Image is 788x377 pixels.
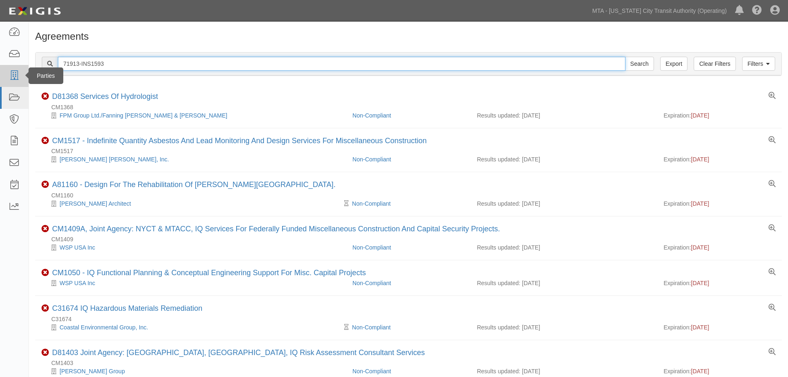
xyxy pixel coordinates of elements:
div: Expiration: [663,243,776,252]
div: Results updated: [DATE] [477,111,651,120]
span: [DATE] [691,280,709,286]
div: CM1409 [41,235,782,243]
span: [DATE] [691,112,709,119]
div: CM1517 - Indefinite Quantity Asbestos And Lead Monitoring And Design Services For Miscellaneous C... [52,137,426,146]
i: Non-Compliant [41,225,49,233]
i: Non-Compliant [41,349,49,356]
div: FPM Group Ltd./Fanning Phillips & Molnar [41,111,346,120]
a: View results summary [769,348,776,356]
a: WSP USA Inc [60,244,95,251]
a: A81160 - Design For The Rehabilitation Of [PERSON_NAME][GEOGRAPHIC_DATA]. [52,180,335,189]
a: Non-Compliant [352,280,391,286]
i: Help Center - Complianz [752,6,762,16]
div: Louis Berger Group [41,367,346,375]
a: D81403 Joint Agency: [GEOGRAPHIC_DATA], [GEOGRAPHIC_DATA], IQ Risk Assessment Consultant Services [52,348,425,357]
a: View results summary [769,225,776,232]
a: Non-Compliant [352,156,391,163]
span: [DATE] [691,244,709,251]
i: Pending Review [344,201,349,207]
a: View results summary [769,137,776,144]
div: Results updated: [DATE] [477,199,651,208]
div: C31674 IQ Hazardous Materials Remediation [52,304,202,313]
a: Export [660,57,687,71]
i: Non-Compliant [41,305,49,312]
a: Non-Compliant [352,200,390,207]
h1: Agreements [35,31,782,42]
a: Non-Compliant [352,244,391,251]
i: Non-Compliant [41,93,49,100]
a: CM1409A, Joint Agency: NYCT & MTACC, IQ Services For Federally Funded Miscellaneous Construction ... [52,225,500,233]
div: Expiration: [663,199,776,208]
a: MTA - [US_STATE] City Transit Authority (Operating) [588,2,731,19]
div: D81368 Services Of Hydrologist [52,92,158,101]
div: Expiration: [663,155,776,163]
div: Expiration: [663,279,776,287]
div: Results updated: [DATE] [477,323,651,331]
a: View results summary [769,92,776,100]
div: CM1517 [41,147,782,155]
div: C31674 [41,315,782,323]
a: [PERSON_NAME] [PERSON_NAME], Inc. [60,156,169,163]
a: Non-Compliant [352,112,391,119]
div: Parties [29,67,63,84]
a: Clear Filters [694,57,735,71]
span: [DATE] [691,156,709,163]
i: Non-Compliant [41,269,49,276]
i: Non-Compliant [41,181,49,188]
div: Expiration: [663,111,776,120]
a: [PERSON_NAME] Group [60,368,125,375]
i: Pending Review [344,324,349,330]
div: CM1409A, Joint Agency: NYCT & MTACC, IQ Services For Federally Funded Miscellaneous Construction ... [52,225,500,234]
div: Coastal Environmental Group, Inc. [41,323,346,331]
span: [DATE] [691,324,709,331]
a: Coastal Environmental Group, Inc. [60,324,148,331]
div: A81160 - Design For The Rehabilitation Of Myrtle-wyckoff Station Complex. [52,180,335,190]
input: Search [625,57,654,71]
div: Results updated: [DATE] [477,279,651,287]
a: CM1050 - IQ Functional Planning & Conceptual Engineering Support For Misc. Capital Projects [52,269,366,277]
div: Expiration: [663,323,776,331]
span: [DATE] [691,368,709,375]
a: D81368 Services Of Hydrologist [52,92,158,101]
div: D81403 Joint Agency: NYCT, MNRR, IQ Risk Assessment Consultant Services [52,348,425,358]
img: logo-5460c22ac91f19d4615b14bd174203de0afe785f0fc80cf4dbbc73dc1793850b.png [6,4,63,19]
a: Filters [742,57,775,71]
a: View results summary [769,269,776,276]
div: WSP USA Inc [41,243,346,252]
a: C31674 IQ Hazardous Materials Remediation [52,304,202,312]
div: Parsons Brinckerhoff, Inc. [41,155,346,163]
div: Results updated: [DATE] [477,155,651,163]
a: Non-Compliant [352,324,390,331]
a: [PERSON_NAME] Architect [60,200,131,207]
div: Results updated: [DATE] [477,367,651,375]
div: Richard Dattner Architect [41,199,346,208]
a: FPM Group Ltd./Fanning [PERSON_NAME] & [PERSON_NAME] [60,112,227,119]
div: WSP USA Inc [41,279,346,287]
div: CM1368 [41,103,782,111]
div: CM1403 [41,359,782,367]
a: View results summary [769,304,776,312]
a: Non-Compliant [352,368,391,375]
a: WSP USA Inc [60,280,95,286]
div: CM1160 [41,191,782,199]
span: [DATE] [691,200,709,207]
i: Non-Compliant [41,137,49,144]
a: CM1517 - Indefinite Quantity Asbestos And Lead Monitoring And Design Services For Miscellaneous C... [52,137,426,145]
input: Search [58,57,625,71]
div: Expiration: [663,367,776,375]
div: Results updated: [DATE] [477,243,651,252]
a: View results summary [769,180,776,188]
